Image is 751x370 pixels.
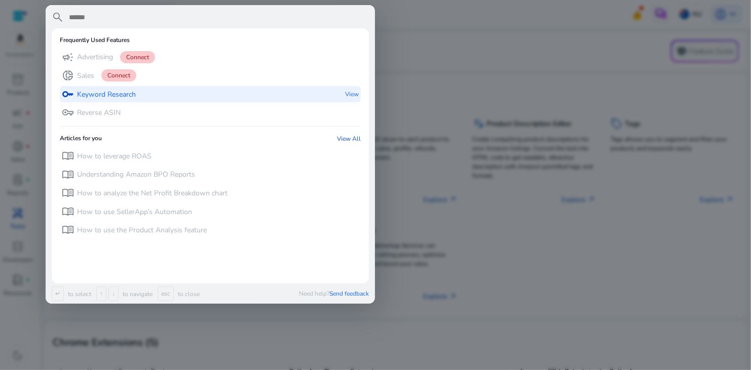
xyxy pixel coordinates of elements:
p: Advertising [77,52,113,62]
span: key [62,88,74,100]
span: Send feedback [329,290,369,298]
p: Sales [77,71,94,81]
span: menu_book [62,205,74,218]
span: Connect [120,51,155,63]
span: search [52,11,64,23]
p: Keyword Research [77,90,136,100]
p: Understanding Amazon BPO Reports [77,170,195,180]
p: Reverse ASIN [77,108,121,118]
p: How to use the Product Analysis feature [77,225,207,235]
h6: Frequently Used Features [60,36,130,44]
p: How to analyze the Net Profit Breakdown chart [77,188,228,198]
span: menu_book [62,150,74,162]
p: Need help? [299,290,369,298]
span: menu_book [62,224,74,236]
span: esc [158,286,174,301]
span: ↓ [108,286,119,301]
p: to navigate [121,290,153,298]
p: View [345,86,359,103]
span: menu_book [62,187,74,199]
h6: Articles for you [60,135,102,143]
a: View All [337,135,361,143]
p: to close [176,290,200,298]
p: How to use SellerApp’s Automation [77,207,192,217]
span: ↑ [96,286,106,301]
span: Connect [101,69,136,81]
p: How to leverage ROAS [77,151,152,161]
p: to select [66,290,91,298]
span: ↵ [52,286,64,301]
span: vpn_key [62,106,74,118]
span: donut_small [62,69,74,81]
span: campaign [62,51,74,63]
span: menu_book [62,169,74,181]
